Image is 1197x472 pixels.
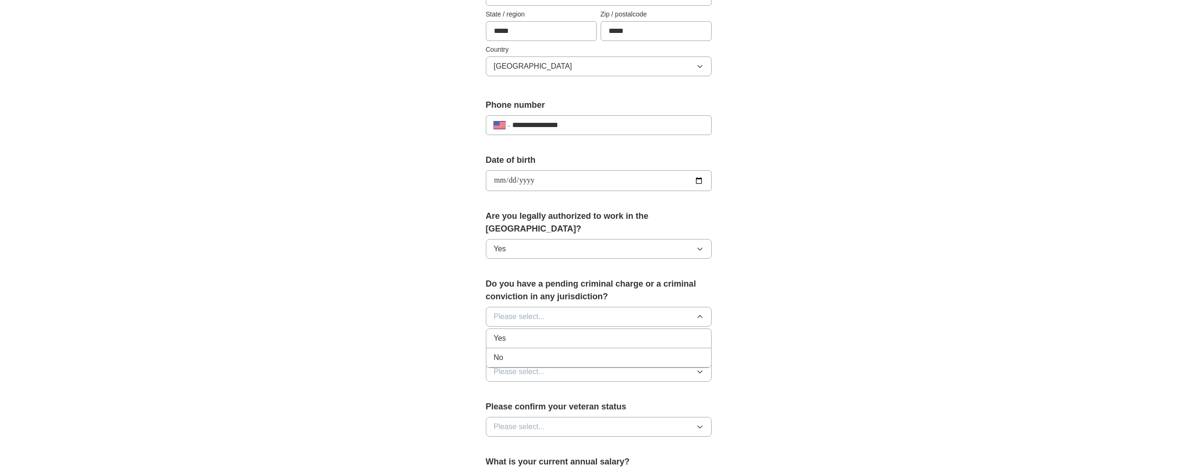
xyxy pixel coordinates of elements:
label: State / region [486,9,597,19]
label: Date of birth [486,154,712,167]
span: Please select... [494,311,545,322]
label: Please confirm your veteran status [486,400,712,413]
button: Please select... [486,307,712,327]
label: Are you legally authorized to work in the [GEOGRAPHIC_DATA]? [486,210,712,235]
span: Yes [494,333,506,344]
span: [GEOGRAPHIC_DATA] [494,61,572,72]
label: Country [486,45,712,55]
span: Please select... [494,366,545,377]
span: Please select... [494,421,545,432]
button: Please select... [486,417,712,437]
button: Please select... [486,362,712,382]
label: Zip / postalcode [601,9,712,19]
label: Do you have a pending criminal charge or a criminal conviction in any jurisdiction? [486,278,712,303]
label: What is your current annual salary? [486,456,712,468]
span: No [494,352,503,363]
button: [GEOGRAPHIC_DATA] [486,56,712,76]
span: Yes [494,243,506,255]
button: Yes [486,239,712,259]
label: Phone number [486,99,712,112]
